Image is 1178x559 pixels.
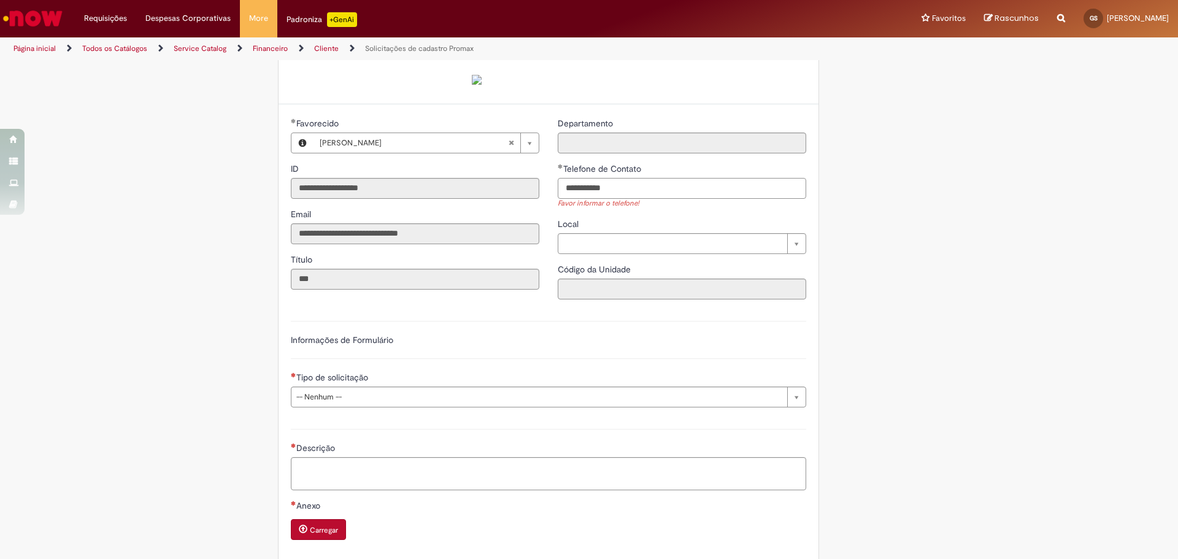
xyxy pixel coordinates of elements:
span: [PERSON_NAME] [1107,13,1169,23]
span: Somente leitura - Código da Unidade [558,264,633,275]
span: Necessários - Favorecido [296,118,341,129]
span: Descrição [296,442,337,453]
a: Cliente [314,44,339,53]
span: Favoritos [932,12,966,25]
span: Requisições [84,12,127,25]
span: More [249,12,268,25]
small: Carregar [310,525,338,535]
input: ID [291,178,539,199]
span: Necessários [291,372,296,377]
span: Necessários [291,501,296,506]
span: Despesas Corporativas [145,12,231,25]
span: Rascunhos [995,12,1039,24]
span: Anexo [296,500,323,511]
span: Obrigatório Preenchido [558,164,563,169]
textarea: Descrição [291,457,806,490]
span: Local [558,218,581,229]
button: Carregar anexo de Anexo Required [291,519,346,540]
div: Favor informar o telefone! [558,199,806,209]
span: GS [1090,14,1098,22]
label: Somente leitura - Email [291,208,314,220]
input: Departamento [558,133,806,153]
label: Somente leitura - Título [291,253,315,266]
abbr: Limpar campo Favorecido [502,133,520,153]
label: Somente leitura - ID [291,163,301,175]
img: sys_attachment.do [472,75,482,85]
input: Título [291,269,539,290]
label: Somente leitura - Código da Unidade [558,263,633,276]
a: Service Catalog [174,44,226,53]
label: Informações de Formulário [291,334,393,345]
img: ServiceNow [1,6,64,31]
input: Código da Unidade [558,279,806,299]
input: Telefone de Contato [558,178,806,199]
span: [PERSON_NAME] [320,133,508,153]
p: +GenAi [327,12,357,27]
span: Telefone de Contato [563,163,644,174]
button: Favorecido, Visualizar este registro Gabrieli Silva [291,133,314,153]
span: Somente leitura - Email [291,209,314,220]
a: [PERSON_NAME]Limpar campo Favorecido [314,133,539,153]
span: Somente leitura - Título [291,254,315,265]
a: Solicitações de cadastro Promax [365,44,474,53]
input: Email [291,223,539,244]
a: Limpar campo Local [558,233,806,254]
p: Abaixo, você confere o passo a passo de como abrir uma solicitação na plataforma. [472,36,797,85]
span: Somente leitura - Departamento [558,118,615,129]
span: -- Nenhum -- [296,387,781,407]
span: Necessários [291,443,296,448]
label: Somente leitura - Departamento [558,117,615,129]
ul: Trilhas de página [9,37,776,60]
a: Todos os Catálogos [82,44,147,53]
a: Rascunhos [984,13,1039,25]
a: Financeiro [253,44,288,53]
span: Tipo de solicitação [296,372,371,383]
a: Página inicial [13,44,56,53]
span: Obrigatório Preenchido [291,118,296,123]
div: Padroniza [287,12,357,27]
span: Somente leitura - ID [291,163,301,174]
